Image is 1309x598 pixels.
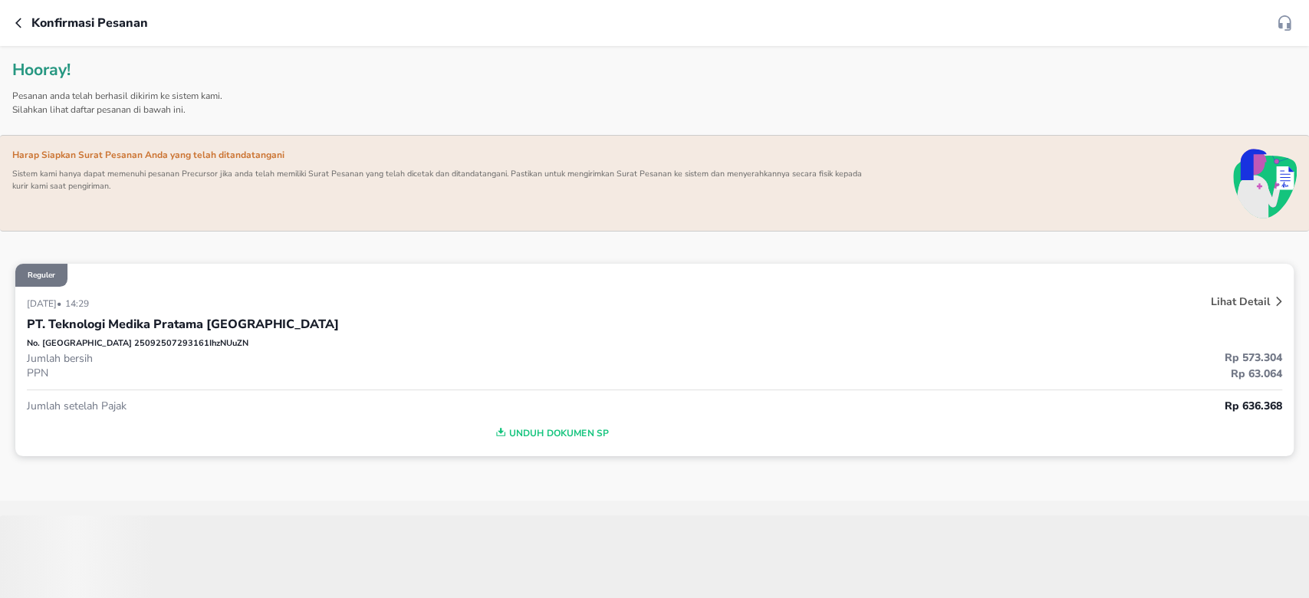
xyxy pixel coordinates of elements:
p: Rp 573.304 [655,350,1283,366]
p: 14:29 [65,297,93,310]
img: post-checkout [1233,148,1297,219]
p: No. [GEOGRAPHIC_DATA] 25092507293161IhzNUuZN [27,337,248,350]
p: Rp 63.064 [655,366,1283,382]
p: Lihat Detail [1211,294,1270,309]
p: Harap Siapkan Surat Pesanan Anda yang telah ditandatangani [12,148,869,168]
p: PT. Teknologi Medika Pratama [GEOGRAPHIC_DATA] [27,315,339,333]
button: Unduh Dokumen SP [27,422,1074,445]
p: Pesanan anda telah berhasil dikirim ke sistem kami. Silahkan lihat daftar pesanan di bawah ini. [12,83,235,123]
p: Sistem kami hanya dapat memenuhi pesanan Precursor jika anda telah memiliki Surat Pesanan yang te... [12,168,869,199]
p: PPN [27,366,655,380]
p: [DATE] • [27,297,65,310]
p: Jumlah setelah Pajak [27,399,655,413]
p: Rp 636.368 [655,398,1283,414]
span: Unduh Dokumen SP [33,423,1068,443]
p: Jumlah bersih [27,351,655,366]
p: Konfirmasi pesanan [31,14,148,32]
p: Reguler [28,270,55,281]
p: Hooray! [12,58,71,83]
